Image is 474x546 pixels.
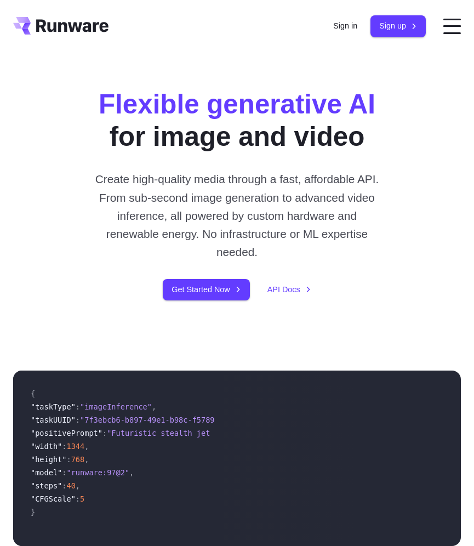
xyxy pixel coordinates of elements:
span: , [84,455,89,464]
span: } [31,508,35,516]
span: 1344 [66,442,84,451]
span: : [102,429,107,437]
a: Get Started Now [163,279,249,300]
span: 768 [71,455,85,464]
span: "height" [31,455,66,464]
span: : [76,416,80,424]
span: : [76,402,80,411]
p: Create high-quality media through a fast, affordable API. From sub-second image generation to adv... [94,170,380,261]
h1: for image and video [99,88,375,152]
span: "runware:97@2" [66,468,129,477]
span: "imageInference" [80,402,152,411]
strong: Flexible generative AI [99,89,375,119]
span: , [76,481,80,490]
span: "taskType" [31,402,76,411]
span: 40 [66,481,75,490]
span: , [129,468,134,477]
a: Sign in [333,20,357,32]
span: "positivePrompt" [31,429,102,437]
span: : [62,481,66,490]
span: 5 [80,494,84,503]
span: { [31,389,35,398]
span: , [152,402,156,411]
span: "7f3ebcb6-b897-49e1-b98c-f5789d2d40d7" [80,416,250,424]
span: , [84,442,89,451]
a: Sign up [370,15,426,37]
span: : [66,455,71,464]
span: : [62,468,66,477]
span: : [62,442,66,451]
span: "CFGScale" [31,494,76,503]
a: API Docs [267,283,311,296]
a: Go to / [13,17,108,35]
span: : [76,494,80,503]
span: "width" [31,442,62,451]
span: "taskUUID" [31,416,76,424]
span: "steps" [31,481,62,490]
span: "model" [31,468,62,477]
